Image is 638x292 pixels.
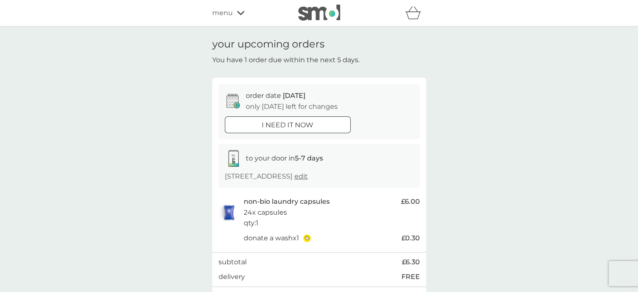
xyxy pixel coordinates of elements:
[212,55,359,66] p: You have 1 order due within the next 5 days.
[401,271,420,282] p: FREE
[225,116,351,133] button: i need it now
[212,38,325,50] h1: your upcoming orders
[405,5,426,21] div: basket
[246,154,323,162] span: to your door in
[294,172,308,180] a: edit
[283,92,305,100] span: [DATE]
[244,196,330,207] p: non-bio laundry capsules
[295,154,323,162] strong: 5-7 days
[262,120,313,131] p: i need it now
[401,233,420,244] span: £0.30
[402,257,420,268] span: £6.30
[244,233,299,244] p: donate a wash x 1
[244,207,287,218] p: 24x capsules
[298,5,340,21] img: smol
[212,8,233,18] span: menu
[225,171,308,182] p: [STREET_ADDRESS]
[246,101,338,112] p: only [DATE] left for changes
[246,90,305,101] p: order date
[244,218,258,229] p: qty : 1
[401,196,420,207] span: £6.00
[219,271,245,282] p: delivery
[219,257,247,268] p: subtotal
